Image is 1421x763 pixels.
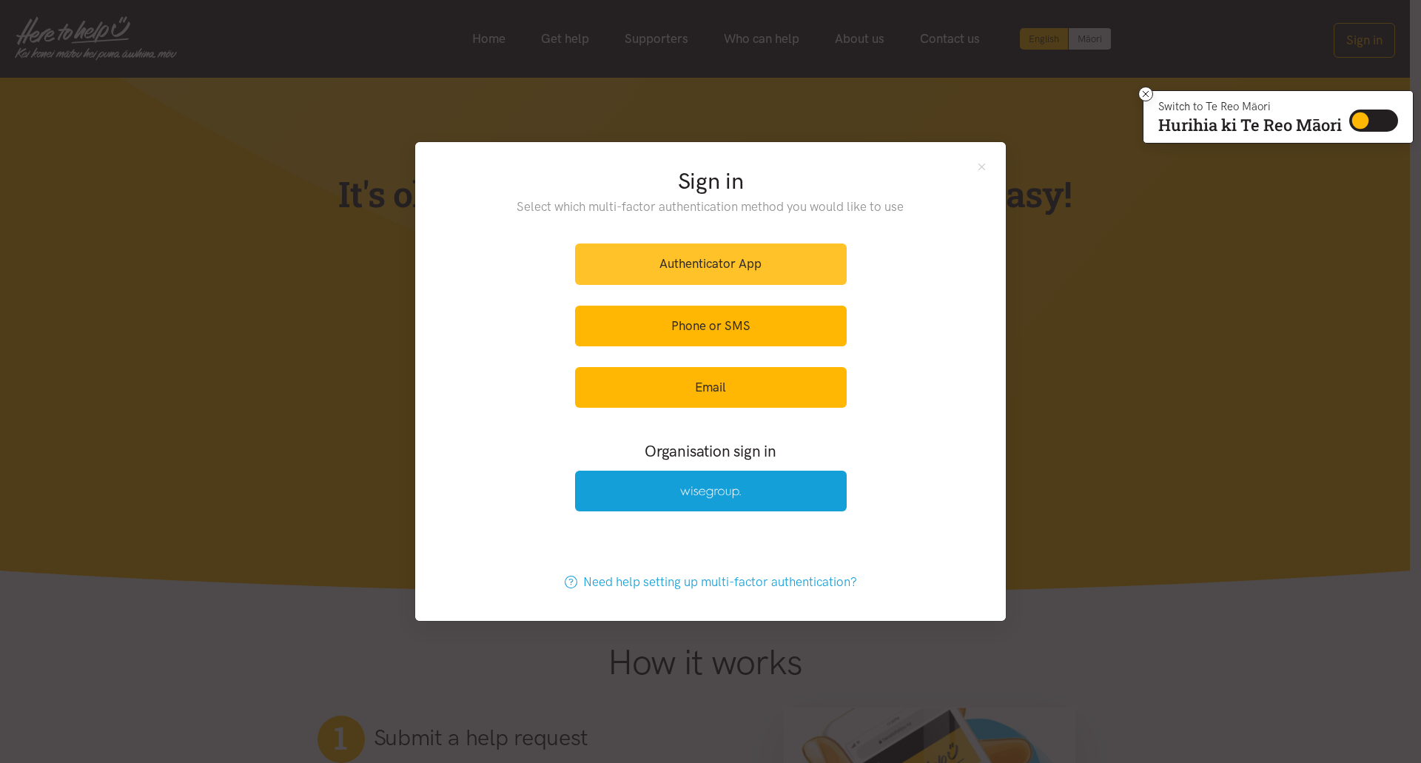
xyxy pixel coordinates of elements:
[975,160,988,172] button: Close
[487,197,935,217] p: Select which multi-factor authentication method you would like to use
[680,486,741,499] img: Wise Group
[1158,102,1342,111] p: Switch to Te Reo Māori
[575,306,847,346] a: Phone or SMS
[575,243,847,284] a: Authenticator App
[549,562,873,602] a: Need help setting up multi-factor authentication?
[534,440,887,462] h3: Organisation sign in
[575,367,847,408] a: Email
[1158,118,1342,132] p: Hurihia ki Te Reo Māori
[487,166,935,197] h2: Sign in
